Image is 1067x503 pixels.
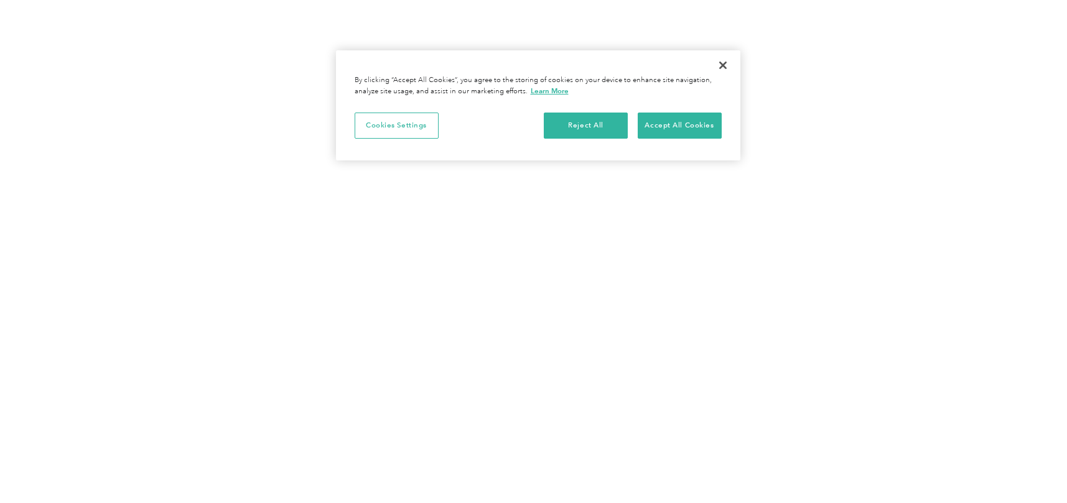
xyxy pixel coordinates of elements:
div: Privacy [336,50,740,160]
button: Cookies Settings [355,113,439,139]
a: More information about your privacy, opens in a new tab [531,86,569,95]
div: Cookie banner [336,50,740,160]
button: Reject All [544,113,628,139]
button: Accept All Cookies [638,113,722,139]
div: By clicking “Accept All Cookies”, you agree to the storing of cookies on your device to enhance s... [355,75,722,97]
button: Close [709,52,737,79]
